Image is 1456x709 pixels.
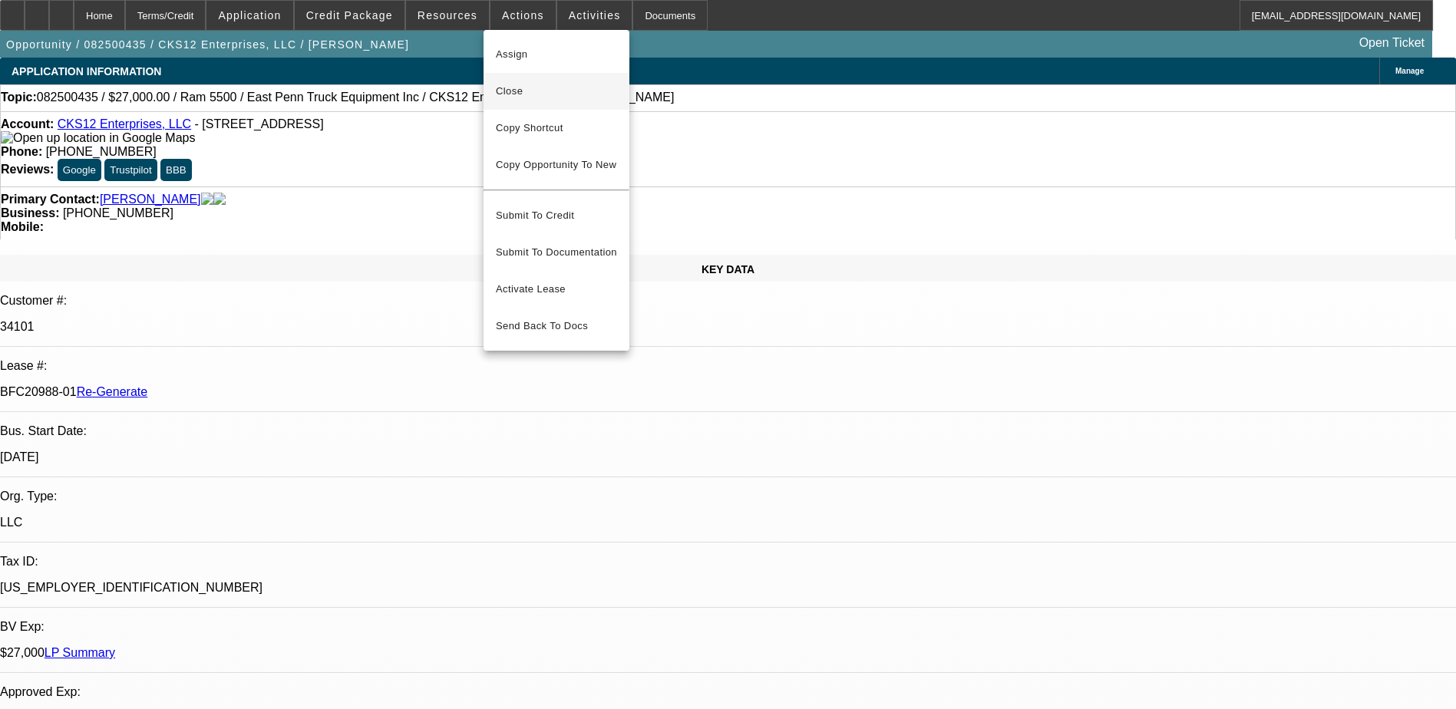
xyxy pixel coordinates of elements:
[496,206,617,225] span: Submit To Credit
[496,243,617,262] span: Submit To Documentation
[496,82,617,101] span: Close
[496,45,617,64] span: Assign
[496,119,617,137] span: Copy Shortcut
[496,317,617,335] span: Send Back To Docs
[496,159,616,170] span: Copy Opportunity To New
[496,280,617,298] span: Activate Lease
